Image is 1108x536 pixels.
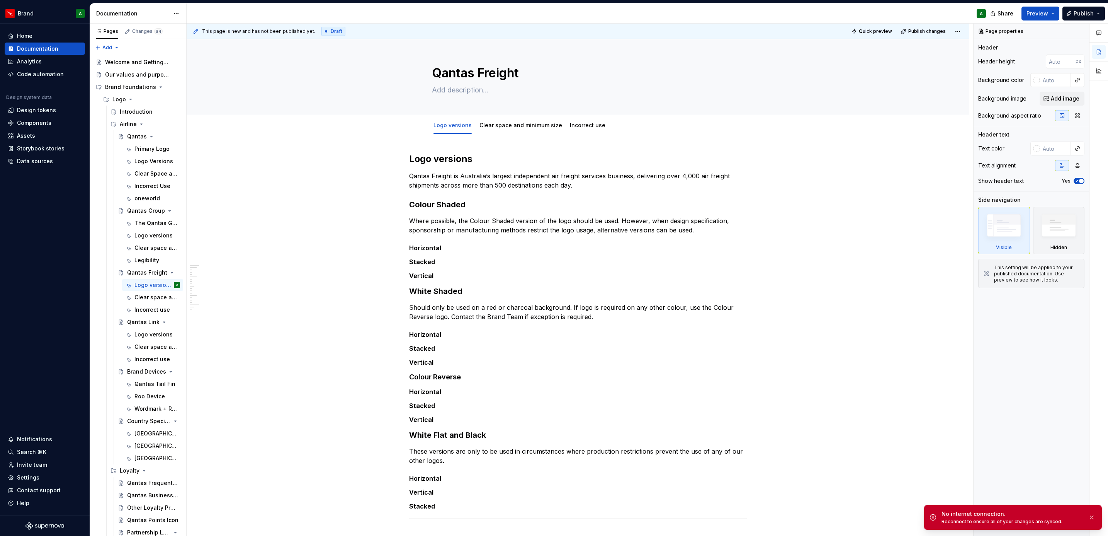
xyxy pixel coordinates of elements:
button: Share [986,7,1018,20]
div: Wordmark + Roo [134,405,178,413]
div: Analytics [17,58,42,65]
h5: Stacked [409,258,747,266]
a: Logo versions [122,229,183,242]
div: Logo versions [134,232,173,239]
button: BrandA [2,5,88,22]
div: Background image [978,95,1026,102]
div: Header height [978,58,1015,65]
div: Design tokens [17,106,56,114]
a: Qantas Group [115,205,183,217]
div: Visible [996,244,1012,251]
a: Primary Logo [122,143,183,155]
img: 6b187050-a3ed-48aa-8485-808e17fcee26.png [5,9,15,18]
button: Notifications [5,433,85,446]
div: Changes [132,28,163,34]
a: Qantas Tail Fin [122,378,183,390]
a: Qantas Freight [115,266,183,279]
div: Documentation [96,10,169,17]
h5: Horizontal [409,475,747,482]
div: Qantas Tail Fin [134,380,175,388]
div: Loyalty [107,464,183,477]
span: Quick preview [859,28,892,34]
a: Welcome and Getting Started [93,56,183,68]
div: Header [978,44,998,51]
div: Logo versions [134,281,172,289]
div: Brand [18,10,34,17]
a: Design tokens [5,104,85,116]
a: Qantas [115,130,183,143]
div: Introduction [120,108,153,116]
button: Preview [1021,7,1059,20]
h5: Stacked [409,402,747,410]
div: Search ⌘K [17,448,46,456]
a: Clear space and minimum size [122,291,183,304]
div: Logo versions [134,331,173,338]
div: [GEOGRAPHIC_DATA] [134,430,178,437]
div: Home [17,32,32,40]
div: Storybook stories [17,145,65,152]
div: No internet connection. [941,510,1082,518]
div: Design system data [6,94,52,101]
div: Qantas Business Rewards [127,492,178,499]
div: Help [17,499,29,507]
div: Logo [100,93,183,106]
a: Qantas Business Rewards [115,489,183,502]
div: Loyalty [120,467,139,475]
div: Hidden [1033,207,1085,254]
a: Logo versions [433,122,472,128]
div: Hidden [1050,244,1067,251]
div: Country Specific Logos [127,417,171,425]
button: Publish changes [899,26,949,37]
div: Header text [978,131,1009,138]
div: Airline [107,118,183,130]
div: Logo versions [430,117,475,133]
div: Clear space and minimum size [134,343,178,351]
p: Should only be used on a red or charcoal background. If logo is required on any other colour, use... [409,303,747,321]
h5: Stacked [409,502,747,510]
a: Qantas Link [115,316,183,328]
div: oneworld [134,195,160,202]
label: Yes [1062,178,1071,184]
h3: White Shaded [409,286,747,297]
a: Storybook stories [5,142,85,155]
a: Incorrect use [570,122,605,128]
div: Other Loyalty Products [127,504,178,512]
button: Quick preview [849,26,896,37]
button: Contact support [5,484,85,497]
div: Background color [978,76,1024,84]
div: Contact support [17,486,61,494]
a: Legibility [122,254,183,266]
a: Home [5,30,85,42]
div: Incorrect use [134,355,170,363]
p: These versions are only to be used in circumstances where production restrictions prevent the use... [409,447,747,465]
div: Logo [112,96,126,103]
div: Assets [17,132,35,140]
input: Auto [1040,73,1071,87]
div: Pages [96,28,118,34]
div: Legibility [134,256,159,264]
a: Supernova Logo [25,522,64,530]
div: Reconnect to ensure all of your changes are synced. [941,519,1082,525]
a: The Qantas Group logo [122,217,183,229]
a: Logo Versions [122,155,183,167]
a: Country Specific Logos [115,415,183,427]
div: Qantas Link [127,318,160,326]
div: Side navigation [978,196,1021,204]
textarea: Qantas Freight [430,64,722,82]
div: Text alignment [978,162,1016,169]
p: Qantas Freight is Australia’s largest independent air freight services business, delivering over ... [409,171,747,190]
button: Search ⌘K [5,446,85,458]
h5: Vertical [409,358,747,366]
a: [GEOGRAPHIC_DATA] [122,427,183,440]
input: Auto [1040,142,1071,155]
button: Help [5,497,85,509]
a: Data sources [5,155,85,167]
a: Qantas Frequent Flyer logo [115,477,183,489]
h5: Vertical [409,416,747,423]
div: Primary Logo [134,145,170,153]
div: The Qantas Group logo [134,219,178,227]
div: A [980,10,983,17]
a: [GEOGRAPHIC_DATA] [122,452,183,464]
a: Introduction [107,106,183,118]
h5: Horizontal [409,244,747,252]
